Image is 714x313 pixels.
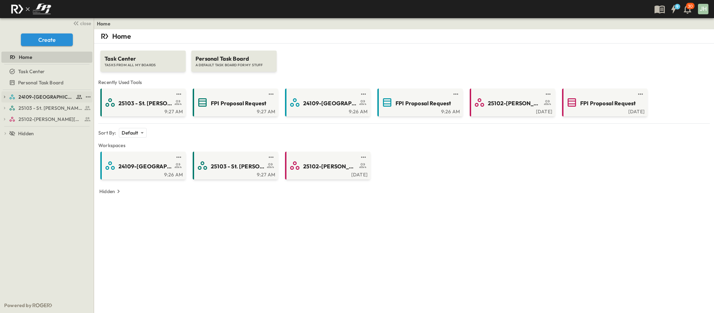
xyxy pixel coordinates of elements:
[18,68,45,75] span: Task Center
[267,153,275,161] button: test
[303,162,357,170] span: 25102-[PERSON_NAME][DEMOGRAPHIC_DATA][GEOGRAPHIC_DATA]
[286,160,368,171] a: 25102-[PERSON_NAME][DEMOGRAPHIC_DATA][GEOGRAPHIC_DATA]
[359,90,368,98] button: test
[9,114,91,124] a: 25102-Christ The Redeemer Anglican Church
[286,171,368,177] a: [DATE]
[211,99,266,107] span: FPI Proposal Request
[359,153,368,161] button: test
[396,99,451,107] span: FPI Proposal Request
[18,116,82,123] span: 25102-Christ The Redeemer Anglican Church
[102,97,183,108] a: 25103 - St. [PERSON_NAME] Phase 2
[102,108,183,114] a: 9:27 AM
[1,52,91,62] a: Home
[191,44,277,72] a: Personal Task BoardA DEFAULT TASK BOARD FOR MY STUFF
[667,3,681,15] button: 9
[21,33,73,46] button: Create
[118,162,172,170] span: 24109-[GEOGRAPHIC_DATA][PERSON_NAME]
[100,44,186,72] a: Task CenterTASKS FROM ALL MY BOARDS
[563,97,645,108] a: FPI Proposal Request
[102,160,183,171] a: 24109-[GEOGRAPHIC_DATA][PERSON_NAME]
[9,103,91,113] a: 25103 - St. [PERSON_NAME] Phase 2
[488,99,542,107] span: 25102-[PERSON_NAME][DEMOGRAPHIC_DATA][GEOGRAPHIC_DATA]
[80,20,91,27] span: close
[194,108,275,114] a: 9:27 AM
[98,142,710,149] span: Workspaces
[1,77,92,88] div: Personal Task Boardtest
[1,102,92,114] div: 25103 - St. [PERSON_NAME] Phase 2test
[688,3,693,9] p: 30
[195,55,272,63] span: Personal Task Board
[118,99,172,107] span: 25103 - St. [PERSON_NAME] Phase 2
[676,4,678,9] h6: 9
[1,114,92,125] div: 25102-Christ The Redeemer Anglican Churchtest
[8,2,54,16] img: c8d7d1ed905e502e8f77bf7063faec64e13b34fdb1f2bdd94b0e311fc34f8000.png
[194,97,275,108] a: FPI Proposal Request
[70,18,92,28] button: close
[286,97,368,108] a: 24109-[GEOGRAPHIC_DATA][PERSON_NAME]
[119,128,146,138] div: Default
[99,188,115,195] p: Hidden
[97,20,115,27] nav: breadcrumbs
[18,105,82,112] span: 25103 - St. [PERSON_NAME] Phase 2
[19,54,32,61] span: Home
[580,99,636,107] span: FPI Proposal Request
[471,108,552,114] a: [DATE]
[105,55,182,63] span: Task Center
[97,20,110,27] a: Home
[697,3,709,15] button: JH
[303,99,357,107] span: 24109-[GEOGRAPHIC_DATA][PERSON_NAME]
[563,108,645,114] a: [DATE]
[1,78,91,87] a: Personal Task Board
[102,171,183,177] a: 9:26 AM
[98,79,710,86] span: Recently Used Tools
[194,160,275,171] a: 25103 - St. [PERSON_NAME] Phase 2
[452,90,460,98] button: test
[112,31,131,41] p: Home
[267,90,275,98] button: test
[636,90,645,98] button: test
[18,79,63,86] span: Personal Task Board
[97,186,125,196] button: Hidden
[84,93,92,101] button: test
[194,171,275,177] a: 9:27 AM
[98,129,116,136] p: Sort By:
[18,130,34,137] span: Hidden
[544,90,552,98] button: test
[175,153,183,161] button: test
[122,129,138,136] p: Default
[18,93,74,100] span: 24109-St. Teresa of Calcutta Parish Hall
[1,67,91,76] a: Task Center
[211,162,265,170] span: 25103 - St. [PERSON_NAME] Phase 2
[175,90,183,98] button: test
[286,108,368,114] a: 9:26 AM
[471,97,552,108] a: 25102-[PERSON_NAME][DEMOGRAPHIC_DATA][GEOGRAPHIC_DATA]
[9,92,83,102] a: 24109-St. Teresa of Calcutta Parish Hall
[698,4,708,14] div: JH
[379,97,460,108] a: FPI Proposal Request
[1,91,92,102] div: 24109-St. Teresa of Calcutta Parish Halltest
[379,108,460,114] a: 9:26 AM
[195,63,272,68] span: A DEFAULT TASK BOARD FOR MY STUFF
[105,63,182,68] span: TASKS FROM ALL MY BOARDS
